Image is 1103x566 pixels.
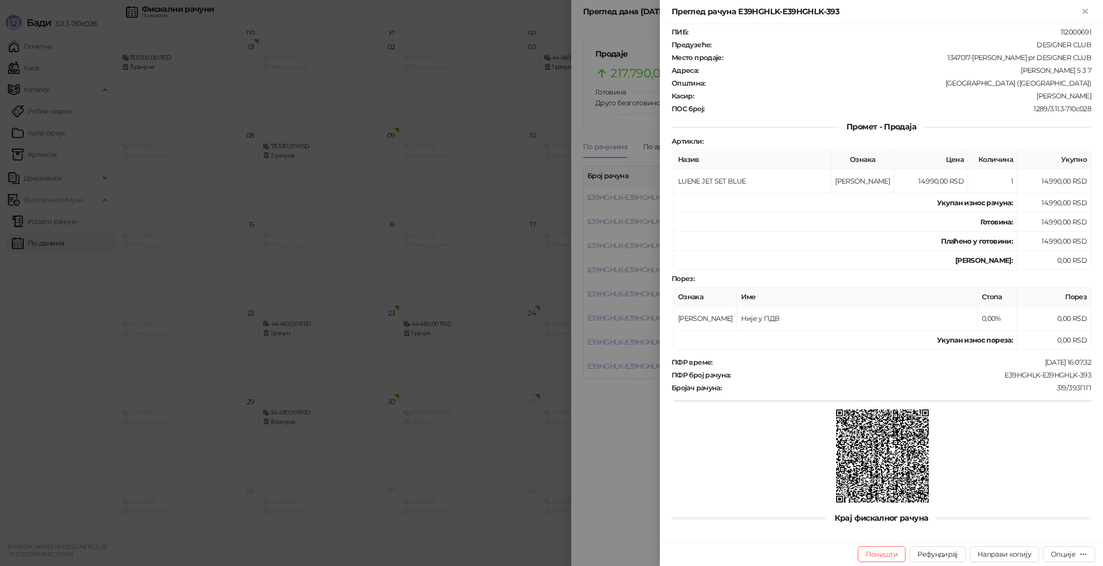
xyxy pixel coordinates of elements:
td: Није у ПДВ [737,307,978,331]
td: [PERSON_NAME] [831,169,894,193]
td: 0,00 RSD [1017,331,1091,350]
div: 1289/3.11.3-710c028 [705,104,1092,113]
button: Close [1079,6,1091,18]
td: 14.990,00 RSD [1017,213,1091,232]
strong: Адреса : [672,66,699,75]
td: 14.990,00 RSD [1017,193,1091,213]
span: Крај фискалног рачуна [827,513,937,523]
strong: [PERSON_NAME]: [955,256,1013,265]
button: Опције [1043,546,1095,562]
th: Порез [1017,287,1091,307]
strong: Порез : [672,274,694,283]
td: 14.990,00 RSD [1017,169,1091,193]
button: Рефундирај [909,546,966,562]
th: Цена [894,150,968,169]
th: Ознака [831,150,894,169]
strong: ПФР број рачуна : [672,371,731,379]
td: [PERSON_NAME] [674,307,737,331]
td: 1 [968,169,1017,193]
th: Стопа [978,287,1017,307]
button: Поништи [858,546,906,562]
div: DESIGNER CLUB [713,40,1092,49]
strong: ПОС број : [672,104,704,113]
div: [PERSON_NAME] 5 3 7 [700,66,1092,75]
span: Промет - Продаја [839,122,924,131]
th: Количина [968,150,1017,169]
th: Ознака [674,287,737,307]
div: [PERSON_NAME] [695,92,1092,100]
td: 14.990,00 RSD [1017,232,1091,251]
img: QR код [836,409,929,503]
span: Направи копију [977,550,1031,559]
td: 0,00 RSD [1017,251,1091,270]
div: 1347017-[PERSON_NAME] pr DESIGNER CLUB [724,53,1092,62]
div: 112000691 [689,28,1092,36]
td: 0,00 RSD [1017,307,1091,331]
strong: Плаћено у готовини: [941,237,1013,246]
th: Име [737,287,978,307]
strong: Укупан износ пореза: [937,336,1013,345]
td: 0,00% [978,307,1017,331]
div: Опције [1051,550,1075,559]
td: LUENE JET SET BLUE [674,169,831,193]
strong: ПИБ : [672,28,688,36]
div: [GEOGRAPHIC_DATA] ([GEOGRAPHIC_DATA]) [706,79,1092,88]
strong: Бројач рачуна : [672,383,721,392]
strong: Готовина : [980,218,1013,226]
div: Преглед рачуна E39HGHLK-E39HGHLK-393 [672,6,1079,18]
td: 14.990,00 RSD [894,169,968,193]
strong: Касир : [672,92,694,100]
div: E39HGHLK-E39HGHLK-393 [732,371,1092,379]
strong: Укупан износ рачуна : [937,198,1013,207]
div: 319/393ПП [722,383,1092,392]
strong: Артикли : [672,137,703,146]
div: [DATE] 16:07:32 [714,358,1092,367]
button: Направи копију [970,546,1039,562]
strong: ПФР време : [672,358,713,367]
strong: Место продаје : [672,53,723,62]
strong: Предузеће : [672,40,712,49]
th: Укупно [1017,150,1091,169]
th: Назив [674,150,831,169]
strong: Општина : [672,79,705,88]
